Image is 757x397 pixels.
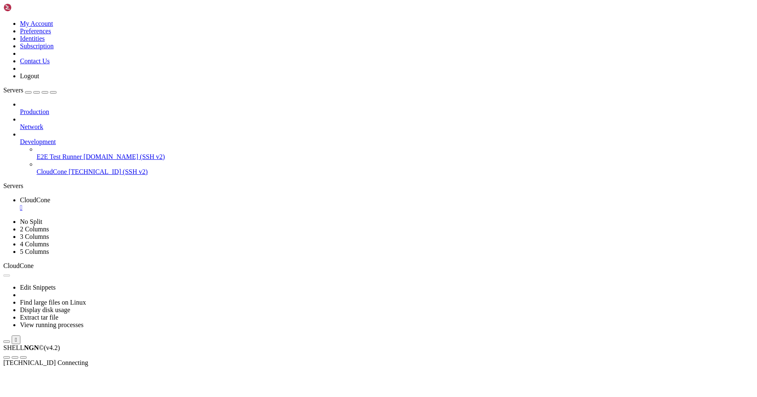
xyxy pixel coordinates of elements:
[20,131,754,176] li: Development
[20,35,45,42] a: Identities
[69,168,148,175] span: [TECHNICAL_ID] (SSH v2)
[37,146,754,161] li: E2E Test Runner [DOMAIN_NAME] (SSH v2)
[12,335,20,344] button: 
[20,314,58,321] a: Extract tar file
[20,138,56,145] span: Development
[20,299,86,306] a: Find large files on Linux
[15,337,17,343] div: 
[20,108,754,116] a: Production
[3,262,34,269] span: CloudCone
[37,153,82,160] span: E2E Test Runner
[37,168,67,175] span: CloudCone
[3,3,51,12] img: Shellngn
[84,153,165,160] span: [DOMAIN_NAME] (SSH v2)
[20,108,49,115] span: Production
[20,196,50,203] span: CloudCone
[20,72,39,79] a: Logout
[20,321,84,328] a: View running processes
[20,204,754,211] a: 
[20,27,51,35] a: Preferences
[20,20,53,27] a: My Account
[20,123,43,130] span: Network
[20,57,50,65] a: Contact Us
[20,248,49,255] a: 5 Columns
[20,284,56,291] a: Edit Snippets
[20,306,70,313] a: Display disk usage
[20,196,754,211] a: CloudCone
[3,87,23,94] span: Servers
[37,168,754,176] a: CloudCone [TECHNICAL_ID] (SSH v2)
[20,233,49,240] a: 3 Columns
[37,153,754,161] a: E2E Test Runner [DOMAIN_NAME] (SSH v2)
[20,101,754,116] li: Production
[20,42,54,50] a: Subscription
[3,182,754,190] div: Servers
[20,123,754,131] a: Network
[20,138,754,146] a: Development
[20,218,42,225] a: No Split
[20,116,754,131] li: Network
[37,161,754,176] li: CloudCone [TECHNICAL_ID] (SSH v2)
[3,87,57,94] a: Servers
[20,226,49,233] a: 2 Columns
[20,241,49,248] a: 4 Columns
